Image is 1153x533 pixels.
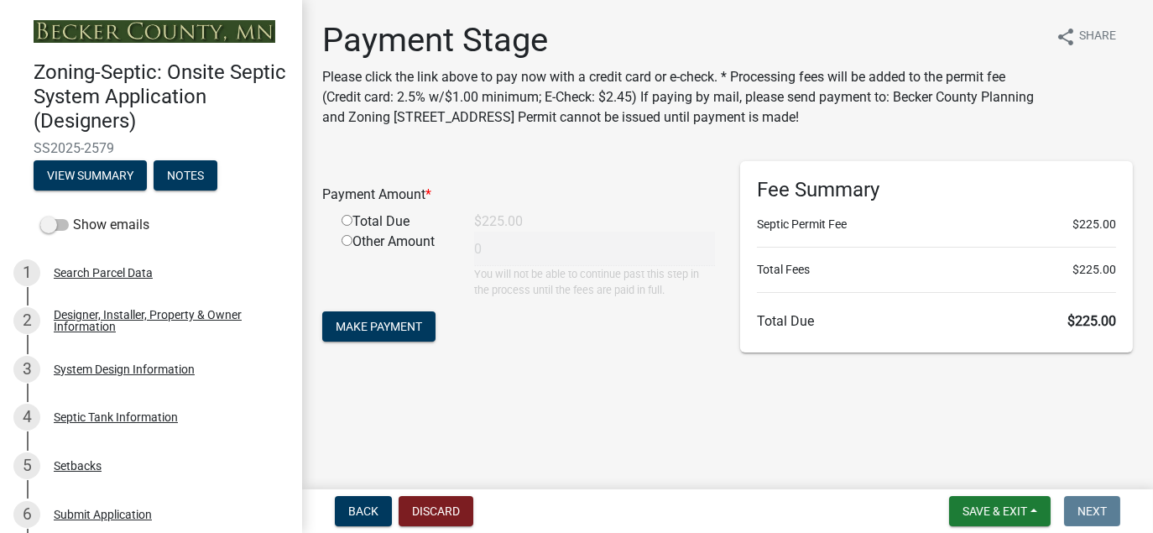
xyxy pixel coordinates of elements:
div: Submit Application [54,509,152,520]
span: $225.00 [1072,261,1116,279]
li: Total Fees [757,261,1116,279]
div: Search Parcel Data [54,267,153,279]
button: Make Payment [322,311,436,342]
h4: Zoning-Septic: Onsite Septic System Application (Designers) [34,60,289,133]
div: Septic Tank Information [54,411,178,423]
button: shareShare [1042,20,1130,53]
div: 2 [13,307,40,334]
button: Discard [399,496,473,526]
span: SS2025-2579 [34,140,269,156]
span: Back [348,504,378,518]
div: Setbacks [54,460,102,472]
div: Designer, Installer, Property & Owner Information [54,309,275,332]
button: Save & Exit [949,496,1051,526]
p: Please click the link above to pay now with a credit card or e-check. * Processing fees will be a... [322,67,1042,128]
div: 5 [13,452,40,479]
span: $225.00 [1072,216,1116,233]
div: 1 [13,259,40,286]
span: Make Payment [336,320,422,333]
span: Save & Exit [963,504,1027,518]
span: Share [1079,27,1116,47]
div: Total Due [329,212,462,232]
li: Septic Permit Fee [757,216,1116,233]
button: Back [335,496,392,526]
label: Show emails [40,215,149,235]
div: 3 [13,356,40,383]
h6: Fee Summary [757,178,1116,202]
img: Becker County, Minnesota [34,20,275,43]
div: Payment Amount [310,185,728,205]
div: 6 [13,501,40,528]
i: share [1056,27,1076,47]
div: 4 [13,404,40,431]
button: Next [1064,496,1120,526]
h1: Payment Stage [322,20,1042,60]
span: $225.00 [1067,313,1116,329]
div: Other Amount [329,232,462,298]
span: Next [1077,504,1107,518]
button: Notes [154,160,217,191]
button: View Summary [34,160,147,191]
div: System Design Information [54,363,195,375]
h6: Total Due [757,313,1116,329]
wm-modal-confirm: Notes [154,170,217,183]
wm-modal-confirm: Summary [34,170,147,183]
